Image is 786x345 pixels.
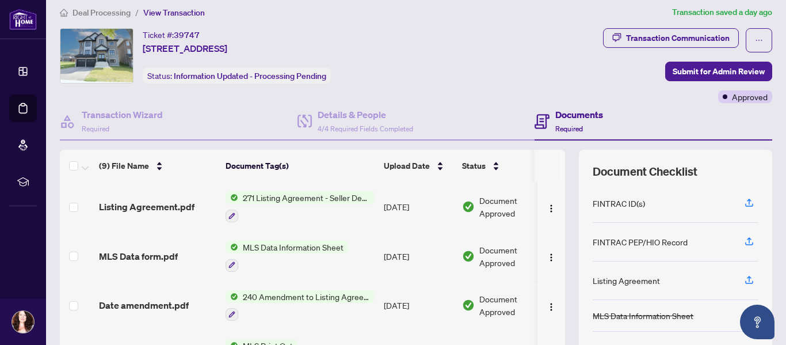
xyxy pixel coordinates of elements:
span: Submit for Admin Review [673,62,765,81]
button: Transaction Communication [603,28,739,48]
th: (9) File Name [94,150,221,182]
img: Logo [547,253,556,262]
span: Status [462,160,486,172]
span: (9) File Name [99,160,149,172]
span: 240 Amendment to Listing Agreement - Authority to Offer for Sale Price Change/Extension/Amendment(s) [238,290,375,303]
button: Status Icon240 Amendment to Listing Agreement - Authority to Offer for Sale Price Change/Extensio... [226,290,375,321]
div: Status: [143,68,331,84]
button: Submit for Admin Review [665,62,772,81]
img: Document Status [462,250,475,263]
span: ellipsis [755,36,763,44]
img: Logo [547,204,556,213]
span: Upload Date [384,160,430,172]
button: Logo [542,198,560,216]
h4: Documents [555,108,603,122]
h4: Transaction Wizard [82,108,163,122]
div: Listing Agreement [593,274,660,287]
span: Document Checklist [593,164,697,180]
img: logo [9,9,37,30]
span: Date amendment.pdf [99,298,189,312]
div: FINTRAC ID(s) [593,197,645,210]
img: Status Icon [226,191,238,204]
img: IMG-S12231566_1.jpg [60,29,133,83]
span: [STREET_ADDRESS] [143,41,227,55]
span: 39747 [174,30,200,40]
span: Listing Agreement.pdf [99,200,194,214]
span: 271 Listing Agreement - Seller Designated Representation Agreement Authority to Offer for Sale [238,191,375,204]
span: Document Approved [479,293,551,318]
span: home [60,9,68,17]
img: Status Icon [226,241,238,253]
td: [DATE] [379,182,457,232]
button: Status Icon271 Listing Agreement - Seller Designated Representation Agreement Authority to Offer ... [226,191,375,222]
th: Status [457,150,555,182]
button: Logo [542,296,560,314]
div: FINTRAC PEP/HIO Record [593,236,688,248]
td: [DATE] [379,281,457,331]
img: Logo [547,302,556,312]
span: View Transaction [143,7,205,18]
img: Document Status [462,200,475,213]
span: Deal Processing [73,7,131,18]
span: Document Approved [479,244,551,269]
th: Upload Date [379,150,457,182]
h4: Details & People [318,108,413,122]
button: Open asap [740,305,774,339]
span: MLS Data Information Sheet [238,241,348,253]
button: Logo [542,247,560,266]
td: [DATE] [379,232,457,281]
div: Ticket #: [143,28,200,41]
img: Document Status [462,299,475,312]
div: MLS Data Information Sheet [593,309,693,322]
span: Approved [732,90,768,103]
span: 4/4 Required Fields Completed [318,124,413,133]
span: MLS Data form.pdf [99,249,178,263]
button: Status IconMLS Data Information Sheet [226,241,348,272]
li: / [135,6,139,19]
span: Document Approved [479,194,551,219]
span: Required [82,124,109,133]
article: Transaction saved a day ago [672,6,772,19]
span: Information Updated - Processing Pending [174,71,326,81]
span: Required [555,124,583,133]
div: Transaction Communication [626,29,730,47]
img: Status Icon [226,290,238,303]
img: Profile Icon [12,311,34,333]
th: Document Tag(s) [221,150,379,182]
